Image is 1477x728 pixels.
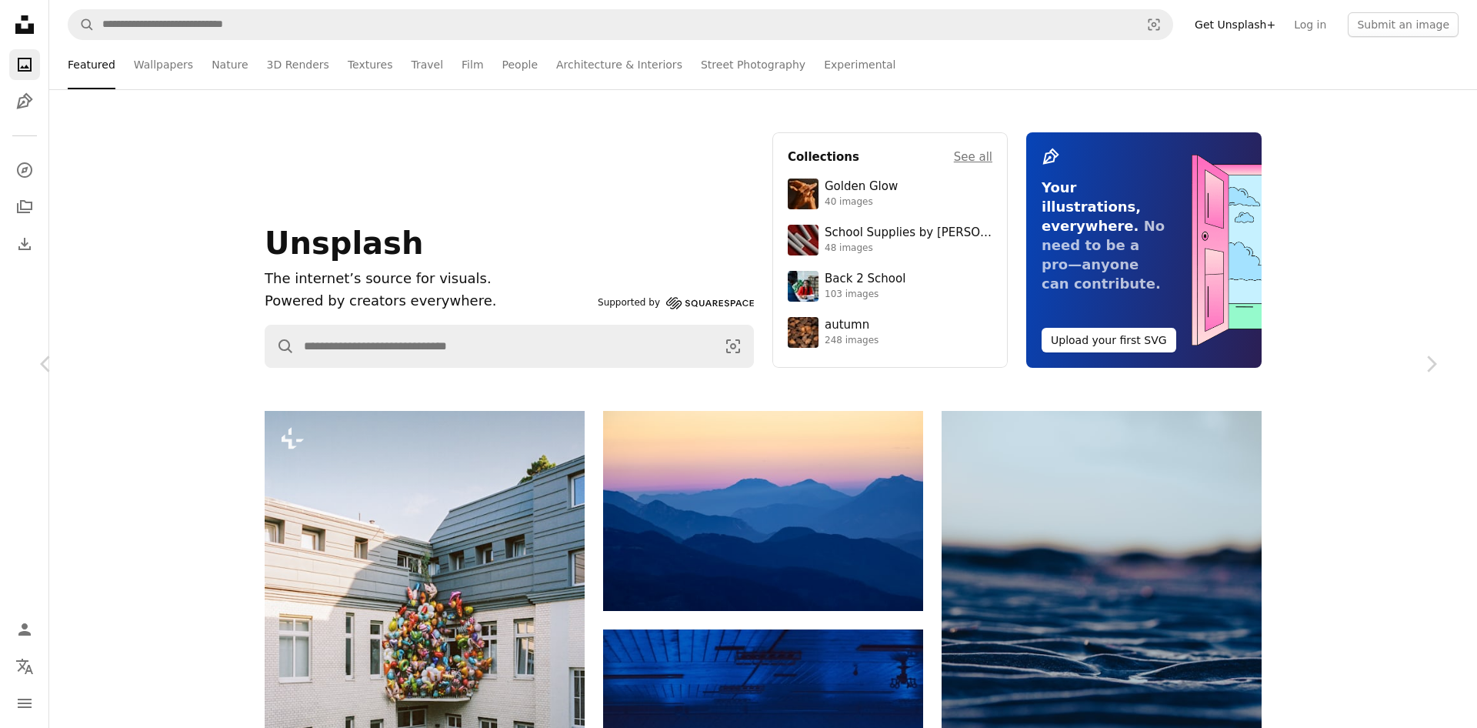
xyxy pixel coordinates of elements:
[9,651,40,682] button: Language
[825,335,879,347] div: 248 images
[9,192,40,222] a: Collections
[267,40,329,89] a: 3D Renders
[825,318,879,333] div: autumn
[68,9,1173,40] form: Find visuals sitewide
[825,242,992,255] div: 48 images
[825,272,905,287] div: Back 2 School
[265,619,585,633] a: A large cluster of colorful balloons on a building facade.
[598,294,754,312] a: Supported by
[1185,12,1285,37] a: Get Unsplash+
[1135,10,1172,39] button: Visual search
[68,10,95,39] button: Search Unsplash
[788,271,992,302] a: Back 2 School103 images
[788,179,819,209] img: premium_photo-1754759085924-d6c35cb5b7a4
[9,86,40,117] a: Illustrations
[1042,328,1176,352] button: Upload your first SVG
[825,225,992,241] div: School Supplies by [PERSON_NAME]
[788,317,992,348] a: autumn248 images
[265,325,754,368] form: Find visuals sitewide
[825,179,898,195] div: Golden Glow
[9,155,40,185] a: Explore
[1042,179,1141,234] span: Your illustrations, everywhere.
[954,148,992,166] a: See all
[265,268,592,290] h1: The internet’s source for visuals.
[462,40,483,89] a: Film
[824,40,895,89] a: Experimental
[348,40,393,89] a: Textures
[502,40,538,89] a: People
[556,40,682,89] a: Architecture & Interiors
[9,614,40,645] a: Log in / Sign up
[788,317,819,348] img: photo-1637983927634-619de4ccecac
[1385,290,1477,438] a: Next
[134,40,193,89] a: Wallpapers
[1348,12,1459,37] button: Submit an image
[603,503,923,517] a: Layered blue mountains under a pastel sky
[1285,12,1335,37] a: Log in
[411,40,443,89] a: Travel
[788,225,819,255] img: premium_photo-1715107534993-67196b65cde7
[825,196,898,209] div: 40 images
[788,225,992,255] a: School Supplies by [PERSON_NAME]48 images
[265,225,423,261] span: Unsplash
[212,40,248,89] a: Nature
[265,326,295,367] button: Search Unsplash
[9,229,40,259] a: Download History
[265,290,592,312] p: Powered by creators everywhere.
[713,326,753,367] button: Visual search
[603,411,923,611] img: Layered blue mountains under a pastel sky
[701,40,805,89] a: Street Photography
[788,271,819,302] img: premium_photo-1683135218355-6d72011bf303
[788,148,859,166] h4: Collections
[825,289,905,301] div: 103 images
[9,688,40,719] button: Menu
[942,644,1262,658] a: Rippled sand dunes under a twilight sky
[788,179,992,209] a: Golden Glow40 images
[9,49,40,80] a: Photos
